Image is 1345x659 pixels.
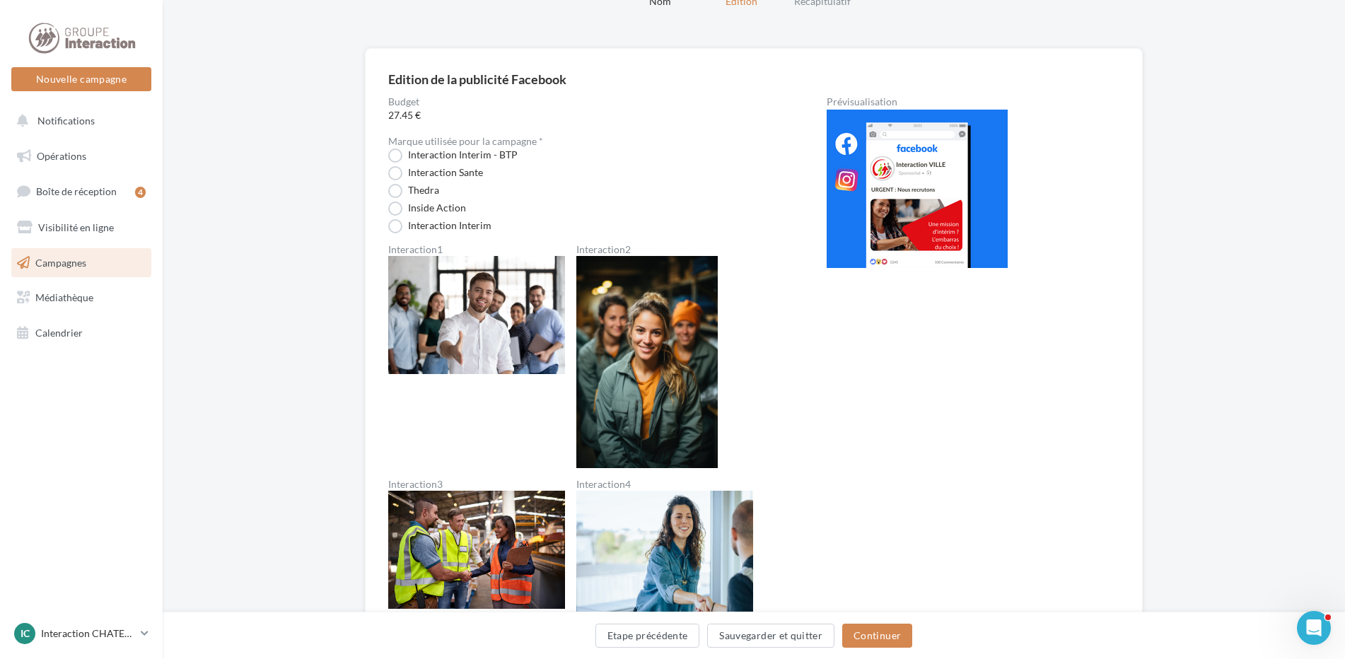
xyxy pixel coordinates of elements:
[388,184,439,198] label: Thedra
[827,110,1008,268] img: operation-preview
[388,202,466,216] label: Inside Action
[36,185,117,197] span: Boîte de réception
[35,291,93,303] span: Médiathèque
[388,219,491,233] label: Interaction Interim
[576,245,718,255] label: Interaction2
[388,148,518,163] label: Interaction Interim - BTP
[135,187,146,198] div: 4
[595,624,700,648] button: Etape précédente
[8,141,154,171] a: Opérations
[388,136,543,146] label: Marque utilisée pour la campagne *
[8,106,149,136] button: Notifications
[8,318,154,348] a: Calendrier
[11,620,151,647] a: IC Interaction CHATEAUBRIANT
[388,245,565,255] label: Interaction1
[37,150,86,162] span: Opérations
[576,479,753,489] label: Interaction4
[827,97,1119,107] div: Prévisualisation
[388,256,565,374] img: Interaction1
[388,108,781,122] span: 27.45 €
[842,624,912,648] button: Continuer
[11,67,151,91] button: Nouvelle campagne
[8,213,154,243] a: Visibilité en ligne
[21,626,30,641] span: IC
[38,221,114,233] span: Visibilité en ligne
[707,624,834,648] button: Sauvegarder et quitter
[41,626,135,641] p: Interaction CHATEAUBRIANT
[35,256,86,268] span: Campagnes
[388,97,781,107] label: Budget
[388,166,483,180] label: Interaction Sante
[37,115,95,127] span: Notifications
[1297,611,1331,645] iframe: Intercom live chat
[388,491,565,609] img: Interaction3
[576,256,718,468] img: Interaction2
[388,73,566,86] div: Edition de la publicité Facebook
[8,283,154,313] a: Médiathèque
[8,176,154,206] a: Boîte de réception4
[388,479,565,489] label: Interaction3
[35,327,83,339] span: Calendrier
[8,248,154,278] a: Campagnes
